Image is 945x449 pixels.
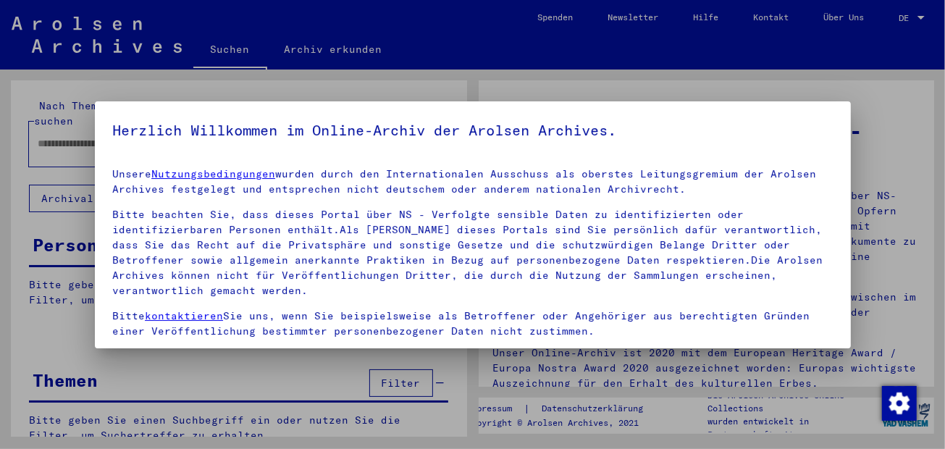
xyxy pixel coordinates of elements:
h5: Herzlich Willkommen im Online-Archiv der Arolsen Archives. [112,119,833,142]
p: Bitte Sie uns, wenn Sie beispielsweise als Betroffener oder Angehöriger aus berechtigten Gründen ... [112,309,833,339]
p: Unsere wurden durch den Internationalen Ausschuss als oberstes Leitungsgremium der Arolsen Archiv... [112,167,833,197]
div: Zustimmung ändern [881,385,916,420]
a: kontaktieren [145,309,223,322]
p: Bitte beachten Sie, dass dieses Portal über NS - Verfolgte sensible Daten zu identifizierten oder... [112,207,833,298]
a: Nutzungsbedingungen [151,167,275,180]
img: Zustimmung ändern [882,386,917,421]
